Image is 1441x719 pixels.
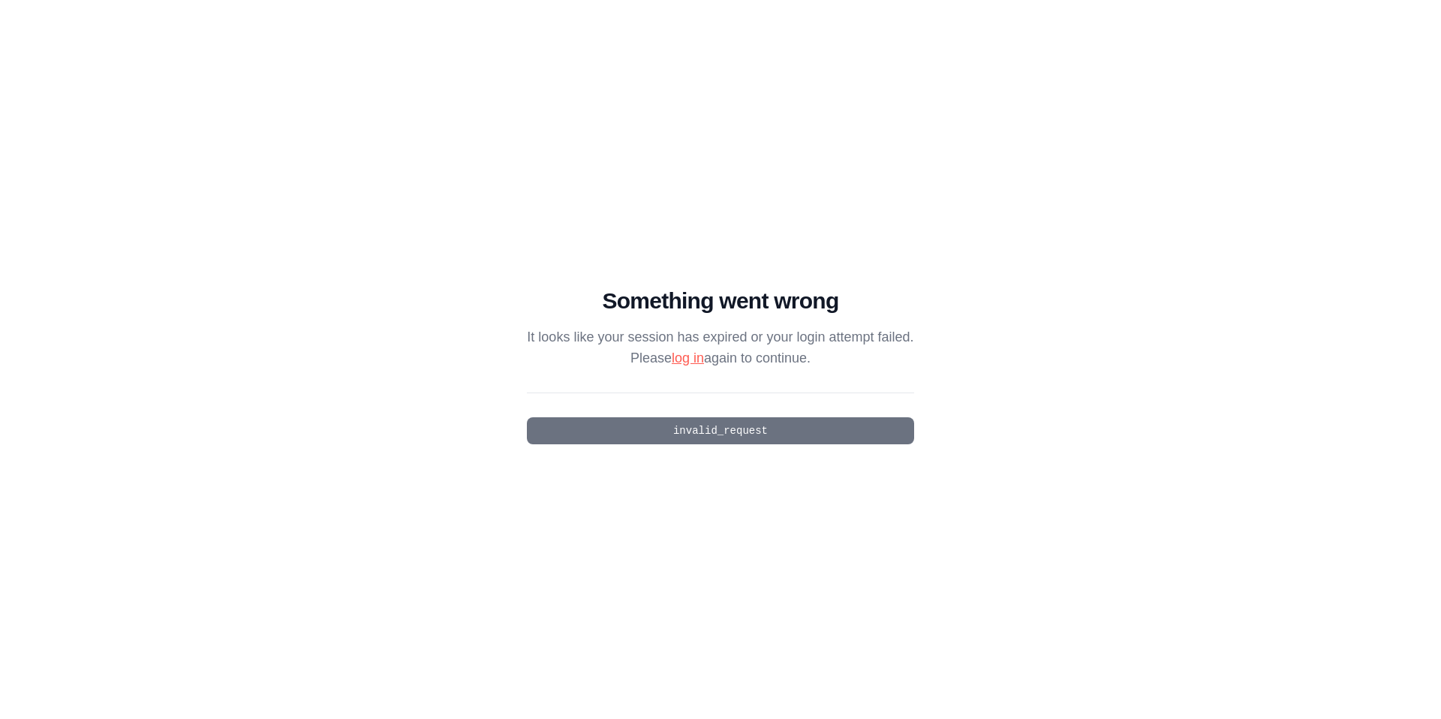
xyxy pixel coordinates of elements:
pre: invalid_request [527,417,913,444]
h1: Something went wrong [527,287,913,314]
p: It looks like your session has expired or your login attempt failed. [527,326,913,347]
a: log in [672,350,704,366]
iframe: Chat Widget [1366,647,1441,719]
p: Please again to continue. [527,347,913,369]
